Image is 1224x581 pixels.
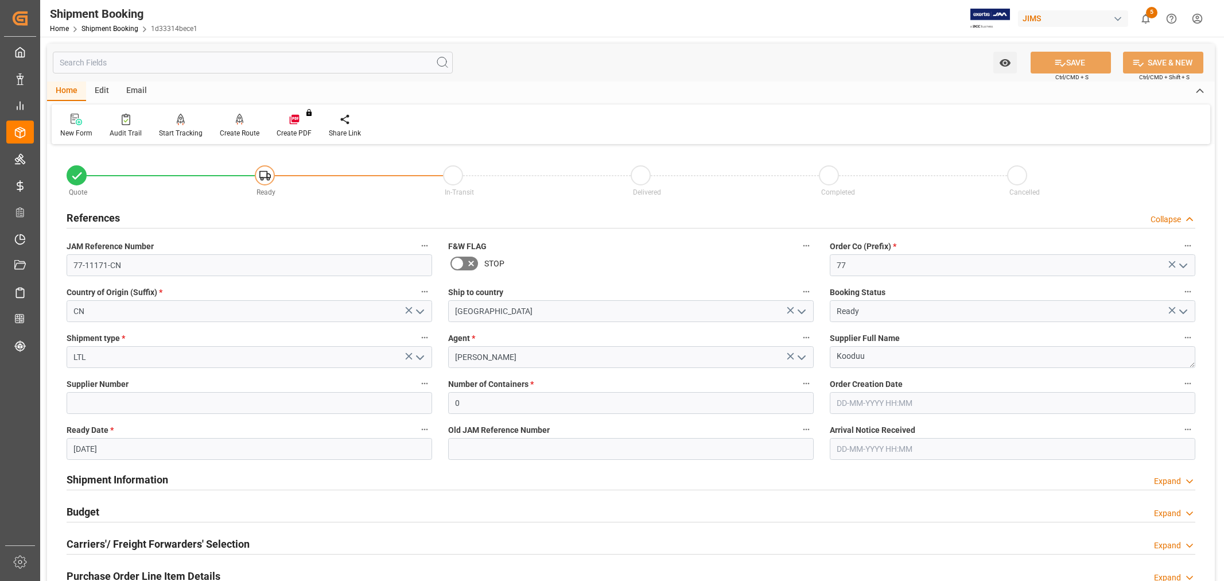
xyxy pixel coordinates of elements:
span: Agent [448,332,475,344]
span: Number of Containers [448,378,534,390]
button: Agent * [799,330,814,345]
button: open menu [993,52,1017,73]
button: Help Center [1159,6,1184,32]
span: Order Creation Date [830,378,903,390]
span: Ctrl/CMD + Shift + S [1139,73,1190,82]
img: Exertis%20JAM%20-%20Email%20Logo.jpg_1722504956.jpg [970,9,1010,29]
button: Booking Status [1180,284,1195,299]
h2: Budget [67,504,99,520]
span: Order Co (Prefix) [830,241,896,253]
span: Ctrl/CMD + S [1055,73,1089,82]
div: New Form [60,128,92,138]
h2: Shipment Information [67,472,168,487]
button: open menu [411,303,428,320]
span: Cancelled [1009,188,1040,196]
span: Old JAM Reference Number [448,424,550,436]
div: Create Route [220,128,259,138]
span: Arrival Notice Received [830,424,915,436]
div: Shipment Booking [50,5,197,22]
input: Type to search/select [67,300,432,322]
input: DD-MM-YYYY HH:MM [830,438,1195,460]
div: Start Tracking [159,128,203,138]
div: Edit [86,82,118,101]
button: Supplier Full Name [1180,330,1195,345]
span: Country of Origin (Suffix) [67,286,162,299]
span: Shipment type [67,332,125,344]
button: open menu [1174,303,1191,320]
button: open menu [1174,257,1191,274]
button: Number of Containers * [799,376,814,391]
span: Delivered [633,188,661,196]
span: Supplier Full Name [830,332,900,344]
h2: Carriers'/ Freight Forwarders' Selection [67,536,250,552]
button: open menu [411,348,428,366]
span: JAM Reference Number [67,241,154,253]
div: Share Link [329,128,361,138]
button: Ship to country [799,284,814,299]
span: In-Transit [445,188,474,196]
span: Booking Status [830,286,885,299]
button: Supplier Number [417,376,432,391]
button: SAVE [1031,52,1111,73]
button: Order Creation Date [1180,376,1195,391]
h2: References [67,210,120,226]
textarea: Kooduu [830,346,1195,368]
span: Ship to country [448,286,503,299]
button: SAVE & NEW [1123,52,1203,73]
span: Quote [69,188,87,196]
span: 5 [1146,7,1157,18]
div: Audit Trail [110,128,142,138]
div: Email [118,82,156,101]
input: DD-MM-YYYY [67,438,432,460]
button: JAM Reference Number [417,238,432,253]
span: Ready [257,188,275,196]
div: JIMS [1018,10,1128,27]
span: F&W FLAG [448,241,487,253]
button: Country of Origin (Suffix) * [417,284,432,299]
div: Home [47,82,86,101]
div: Expand [1154,508,1181,520]
button: JIMS [1018,7,1133,29]
div: Collapse [1151,214,1181,226]
input: Search Fields [53,52,453,73]
a: Home [50,25,69,33]
span: Completed [821,188,855,196]
button: show 5 new notifications [1133,6,1159,32]
button: open menu [792,348,810,366]
button: Old JAM Reference Number [799,422,814,437]
button: F&W FLAG [799,238,814,253]
button: open menu [792,303,810,320]
button: Shipment type * [417,330,432,345]
div: Expand [1154,475,1181,487]
input: DD-MM-YYYY HH:MM [830,392,1195,414]
span: Supplier Number [67,378,129,390]
div: Expand [1154,540,1181,552]
span: STOP [484,258,504,270]
button: Ready Date * [417,422,432,437]
button: Order Co (Prefix) * [1180,238,1195,253]
button: Arrival Notice Received [1180,422,1195,437]
span: Ready Date [67,424,114,436]
a: Shipment Booking [81,25,138,33]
